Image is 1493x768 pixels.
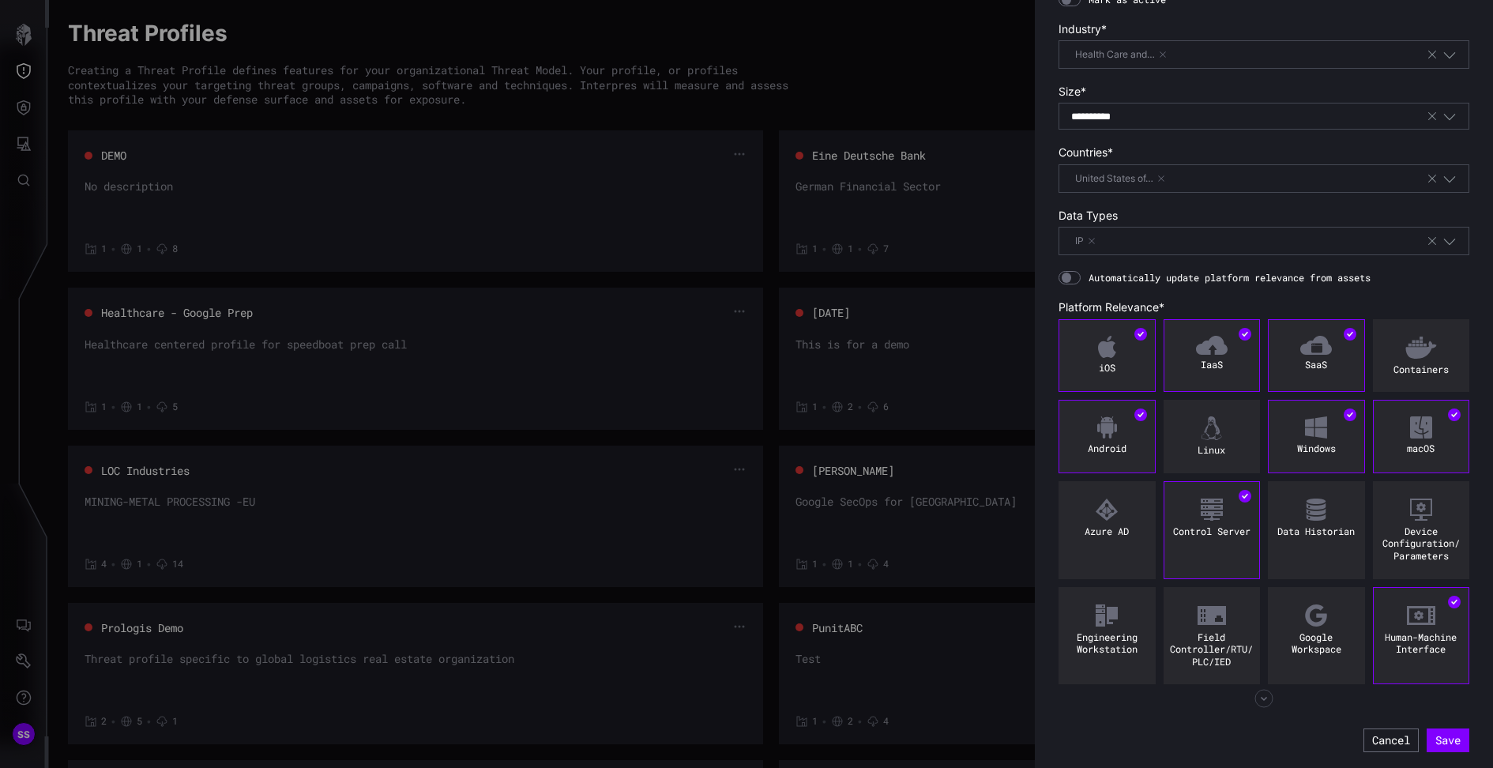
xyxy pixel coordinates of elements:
[1196,336,1228,355] img: IaaS
[1273,442,1360,455] div: Windows
[1300,336,1332,355] img: SaaS
[1202,416,1222,440] img: Linux
[1273,525,1360,538] div: Data Historian
[1071,171,1170,186] span: United States of America
[1442,47,1457,62] button: Toggle options menu
[1071,233,1100,249] span: IP
[1168,525,1256,538] div: Control Server
[1409,498,1433,521] img: Device Configuration/Parameters
[1063,525,1151,538] div: Azure AD
[1059,85,1469,99] label: Size *
[1095,604,1119,627] img: Engineering Workstation
[1304,498,1328,521] img: Data Historian
[1059,300,1469,314] label: Platform Relevance *
[1196,604,1228,627] img: Field Controller/RTU/PLC/IED
[1168,444,1256,457] div: Linux
[1378,631,1465,656] div: Human- Machine Interface
[1273,359,1360,371] div: SaaS
[1059,209,1469,223] label: Data Types
[1378,442,1465,455] div: macOS
[1059,22,1469,36] label: Industry *
[1168,359,1256,371] div: IaaS
[1410,416,1432,439] img: macOS
[1426,109,1438,123] button: Clear selection
[1378,363,1465,376] div: Containers
[1063,631,1151,656] div: Engineering Workstation
[1442,234,1457,248] button: Toggle options menu
[1426,47,1438,62] button: Clear selection
[1426,171,1438,186] button: Clear selection
[1063,442,1151,455] div: Android
[1246,684,1282,713] button: Show more
[1059,145,1469,160] label: Countries *
[1426,234,1438,248] button: Clear selection
[1305,416,1327,439] img: Windows
[1063,362,1151,375] div: iOS
[1098,336,1116,358] img: iOS
[1273,631,1360,656] div: Google Workspace
[1304,604,1328,627] img: Google Workspace
[1405,336,1437,360] img: Containers
[1097,416,1117,439] img: Android
[1200,498,1224,521] img: Control Server
[1427,728,1469,752] button: Save
[1405,604,1437,627] img: Human-Machine Interface
[1378,525,1465,563] div: Device Configuration/ Parameters
[1089,272,1371,284] span: Automatically update platform relevance from assets
[1071,47,1171,62] span: Health Care and Social Assistance
[1363,728,1419,752] button: Cancel
[1168,631,1256,668] div: Field Controller/ RTU/ PLC/ IED
[1442,109,1457,123] button: Toggle options menu
[1442,171,1457,186] button: Toggle options menu
[1095,498,1119,521] img: Azure AD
